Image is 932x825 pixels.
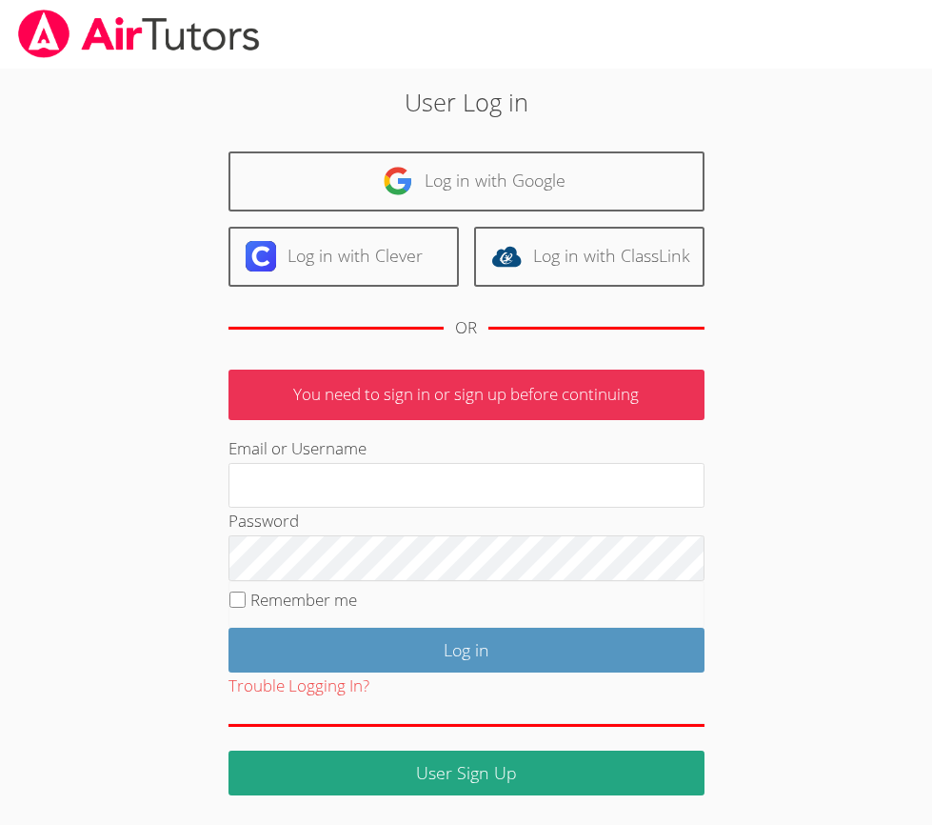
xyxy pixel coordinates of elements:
[246,241,276,272] img: clever-logo-6eab21bc6e7a338710f1a6ff85c0baf02591cd810cc4098c63d3a4b26e2feb20.svg
[228,673,369,700] button: Trouble Logging In?
[228,370,704,420] p: You need to sign in or sign up before continuing
[491,241,522,272] img: classlink-logo-d6bb404cc1216ec64c9a2012d9dc4662098be43eaf13dc465df04b49fa7ab582.svg
[16,10,262,58] img: airtutors_banner-c4298cdbf04f3fff15de1276eac7730deb9818008684d7c2e4769d2f7ddbe033.png
[474,227,704,287] a: Log in with ClassLink
[228,628,704,673] input: Log in
[250,589,357,611] label: Remember me
[228,227,459,287] a: Log in with Clever
[228,510,299,532] label: Password
[130,84,802,120] h2: User Log in
[228,437,367,459] label: Email or Username
[228,151,704,211] a: Log in with Google
[455,314,477,342] div: OR
[228,751,704,795] a: User Sign Up
[383,166,413,196] img: google-logo-50288ca7cdecda66e5e0955fdab243c47b7ad437acaf1139b6f446037453330a.svg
